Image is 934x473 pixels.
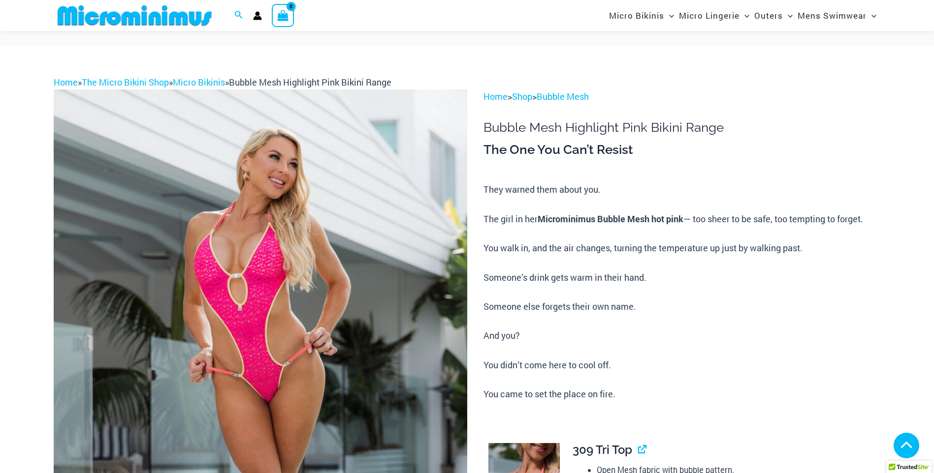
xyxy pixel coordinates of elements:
img: MM SHOP LOGO FLAT [54,4,216,27]
span: Mens Swimwear [798,3,867,28]
span: » » » [54,76,391,88]
a: Micro BikinisMenu ToggleMenu Toggle [607,3,676,28]
a: Account icon link [253,11,262,20]
span: Micro Lingerie [679,3,740,28]
a: Bubble Mesh [537,90,589,102]
span: Bubble Mesh Highlight Pink Bikini Range [229,76,391,88]
span: Menu Toggle [664,3,674,28]
span: Menu Toggle [740,3,749,28]
nav: Site Navigation [605,1,881,30]
a: Home [483,90,508,102]
a: OutersMenu ToggleMenu Toggle [752,3,795,28]
b: Microminimus Bubble Mesh hot pink [538,213,683,225]
a: Micro Bikinis [173,76,225,88]
a: Shop [512,90,532,102]
a: Search icon link [234,9,243,22]
span: 309 Tri Top [573,443,632,457]
p: They warned them about you. The girl in her — too sheer to be safe, too tempting to forget. You w... [483,182,880,402]
a: The Micro Bikini Shop [82,76,169,88]
a: View Shopping Cart, empty [272,4,294,27]
a: Home [54,76,78,88]
a: Micro LingerieMenu ToggleMenu Toggle [676,3,752,28]
span: Menu Toggle [867,3,876,28]
span: Menu Toggle [783,3,793,28]
p: > > [483,89,880,104]
a: Mens SwimwearMenu ToggleMenu Toggle [795,3,879,28]
span: Micro Bikinis [609,3,664,28]
h1: Bubble Mesh Highlight Pink Bikini Range [483,120,880,135]
h3: The One You Can’t Resist [483,142,880,158]
span: Outers [754,3,783,28]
